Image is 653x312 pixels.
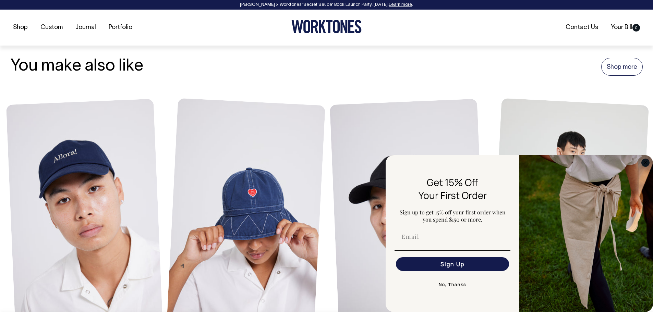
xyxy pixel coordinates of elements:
[419,189,487,202] span: Your First Order
[7,2,646,7] div: [PERSON_NAME] × Worktones ‘Secret Sauce’ Book Launch Party, [DATE]. .
[563,22,601,33] a: Contact Us
[519,155,653,312] img: 5e34ad8f-4f05-4173-92a8-ea475ee49ac9.jpeg
[106,22,135,33] a: Portfolio
[641,159,650,167] button: Close dialog
[608,22,643,33] a: Your Bill0
[389,3,412,7] a: Learn more
[10,58,143,76] h3: You make also like
[73,22,99,33] a: Journal
[386,155,653,312] div: FLYOUT Form
[396,257,509,271] button: Sign Up
[38,22,65,33] a: Custom
[10,22,31,33] a: Shop
[601,58,643,76] a: Shop more
[396,230,509,244] input: Email
[400,209,506,223] span: Sign up to get 15% off your first order when you spend $150 or more.
[395,278,510,291] button: No, Thanks
[632,24,640,32] span: 0
[427,176,478,189] span: Get 15% Off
